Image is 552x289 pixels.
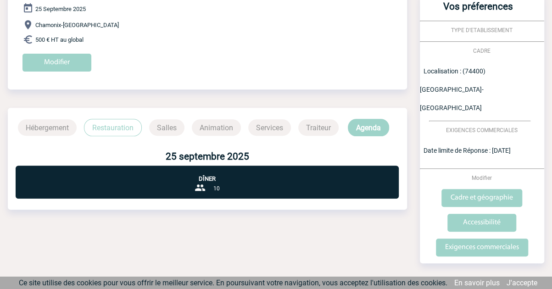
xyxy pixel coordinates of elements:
span: Localisation : (74400) [GEOGRAPHIC_DATA]-[GEOGRAPHIC_DATA] [420,67,485,111]
a: En savoir plus [454,278,500,287]
p: Animation [192,119,241,136]
input: Cadre et géographie [441,189,522,207]
p: Hébergement [18,119,77,136]
p: Agenda [348,119,389,136]
span: CADRE [473,48,491,54]
p: Restauration [84,119,142,136]
p: Salles [149,119,184,136]
p: Dîner [16,166,399,182]
span: Ce site utilise des cookies pour vous offrir le meilleur service. En poursuivant votre navigation... [19,278,447,287]
input: Modifier [22,54,91,72]
b: 25 septembre 2025 [166,151,249,162]
span: EXIGENCES COMMERCIALES [446,127,518,133]
input: Accessibilité [447,214,516,232]
span: TYPE D'ETABLISSEMENT [451,27,513,33]
input: Exigences commerciales [436,239,528,256]
span: Date limite de Réponse : [DATE] [424,147,511,154]
span: 25 Septembre 2025 [35,6,86,12]
span: Chamonix-[GEOGRAPHIC_DATA] [35,22,119,28]
span: Modifier [472,175,492,181]
a: J'accepte [507,278,537,287]
p: Traiteur [298,119,339,136]
img: group-24-px-b.png [195,182,206,193]
p: Services [248,119,291,136]
span: 500 € HT au global [35,36,84,43]
h3: Vos préferences [424,1,533,21]
span: 10 [213,185,219,192]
